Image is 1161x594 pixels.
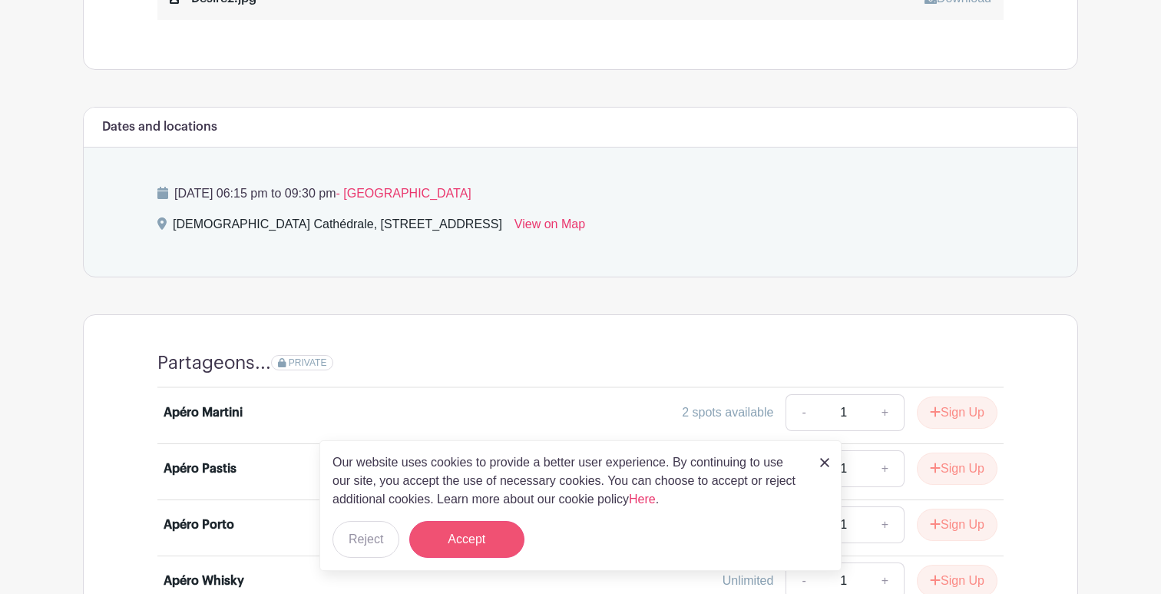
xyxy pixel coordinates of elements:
[332,521,399,558] button: Reject
[409,521,524,558] button: Accept
[917,509,997,541] button: Sign Up
[164,572,244,590] div: Apéro Whisky
[866,394,905,431] a: +
[723,572,774,590] div: Unlimited
[917,453,997,485] button: Sign Up
[164,516,234,534] div: Apéro Porto
[820,458,829,467] img: close_button-5f87c8562297e5c2d7936805f587ecaba9071eb48480494691a3f1689db116b3.svg
[173,215,502,240] div: [DEMOGRAPHIC_DATA] Cathédrale, [STREET_ADDRESS]
[157,184,1004,203] p: [DATE] 06:15 pm to 09:30 pm
[682,403,773,422] div: 2 spots available
[332,453,804,509] p: Our website uses cookies to provide a better user experience. By continuing to use our site, you ...
[866,450,905,487] a: +
[157,352,271,374] h4: Partageons...
[289,357,327,368] span: PRIVATE
[786,394,821,431] a: -
[866,506,905,543] a: +
[514,215,585,240] a: View on Map
[102,120,217,134] h6: Dates and locations
[629,493,656,506] a: Here
[917,397,997,429] button: Sign Up
[164,403,243,422] div: Apéro Martini
[336,187,471,200] span: - [GEOGRAPHIC_DATA]
[164,460,237,478] div: Apéro Pastis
